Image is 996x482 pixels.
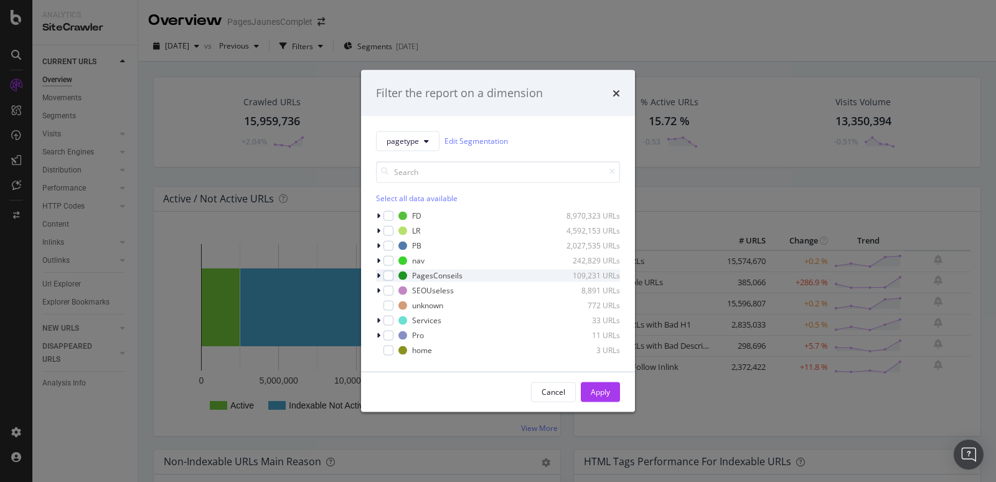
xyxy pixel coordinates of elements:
[559,225,620,236] div: 4,592,153 URLs
[559,330,620,341] div: 11 URLs
[542,387,565,397] div: Cancel
[412,255,425,266] div: nav
[613,85,620,102] div: times
[412,225,420,236] div: LR
[412,300,443,311] div: unknown
[412,315,441,326] div: Services
[361,70,635,412] div: modal
[559,345,620,356] div: 3 URLs
[531,382,576,402] button: Cancel
[376,131,439,151] button: pagetype
[412,345,432,356] div: home
[581,382,620,402] button: Apply
[412,240,421,251] div: PB
[559,240,620,251] div: 2,027,535 URLs
[559,270,620,281] div: 109,231 URLs
[559,315,620,326] div: 33 URLs
[387,136,419,146] span: pagetype
[376,161,620,182] input: Search
[559,255,620,266] div: 242,829 URLs
[444,135,508,148] a: Edit Segmentation
[559,300,620,311] div: 772 URLs
[954,440,984,470] div: Open Intercom Messenger
[559,285,620,296] div: 8,891 URLs
[412,210,421,221] div: FD
[376,192,620,203] div: Select all data available
[559,210,620,221] div: 8,970,323 URLs
[376,85,543,102] div: Filter the report on a dimension
[412,270,463,281] div: PagesConseils
[412,285,454,296] div: SEOUseless
[412,330,424,341] div: Pro
[591,387,610,397] div: Apply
